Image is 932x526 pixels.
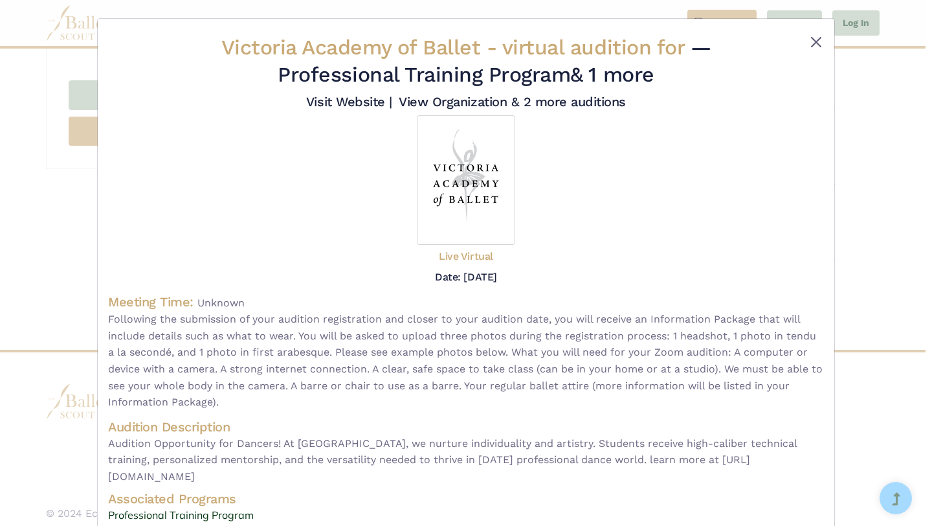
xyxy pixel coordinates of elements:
[197,297,245,309] span: Unknown
[108,418,824,435] h4: Audition Description
[502,35,684,60] span: virtual audition for
[417,115,515,245] img: Logo
[435,271,496,283] h5: Date: [DATE]
[221,35,691,60] span: Victoria Academy of Ballet -
[108,507,824,524] a: Professional Training Program
[306,94,392,109] a: Visit Website |
[278,35,711,87] span: — Professional Training Program
[108,490,824,507] h4: Associated Programs
[399,94,626,109] a: View Organization & 2 more auditions
[108,311,824,411] span: Following the submission of your audition registration and closer to your audition date, you will...
[808,34,824,50] button: Close
[108,435,824,485] span: Audition Opportunity for Dancers! At [GEOGRAPHIC_DATA], we nurture individuality and artistry. St...
[570,62,654,87] a: & 1 more
[439,250,493,264] h5: Live Virtual
[108,294,194,310] span: Meeting Time:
